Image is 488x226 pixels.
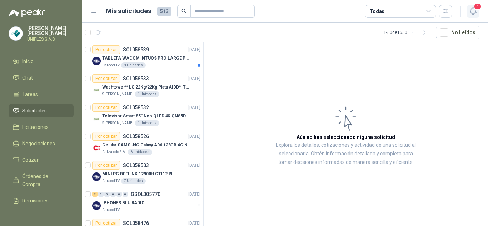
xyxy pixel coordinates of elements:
[128,149,152,155] div: 6 Unidades
[102,91,133,97] p: S [PERSON_NAME]
[467,5,479,18] button: 1
[275,141,417,167] p: Explora los detalles, cotizaciones y actividad de una solicitud al seleccionarla. Obtén informaci...
[92,103,120,112] div: Por cotizar
[102,84,191,91] p: Washtower™ LG 22Kg/22Kg Plata AIDD™ ThinQ™ Steam™ WK22VS6P
[102,120,133,126] p: S [PERSON_NAME]
[9,104,74,117] a: Solicitudes
[121,178,146,184] div: 7 Unidades
[157,7,171,16] span: 513
[474,3,482,10] span: 1
[9,87,74,101] a: Tareas
[369,7,384,15] div: Todas
[123,105,149,110] p: SOL058532
[92,57,101,65] img: Company Logo
[135,120,159,126] div: 1 Unidades
[9,27,23,40] img: Company Logo
[82,42,203,71] a: Por cotizarSOL058539[DATE] Company LogoTABLETA WACOM INTUOS PRO LARGE PTK870K0ACaracol TV8 Unidades
[188,46,200,53] p: [DATE]
[384,27,430,38] div: 1 - 50 de 1550
[131,192,160,197] p: GSOL005770
[104,192,110,197] div: 0
[92,115,101,123] img: Company Logo
[22,156,39,164] span: Cotizar
[102,55,191,62] p: TABLETA WACOM INTUOS PRO LARGE PTK870K0A
[9,120,74,134] a: Licitaciones
[102,171,172,177] p: MINI PC BEELINK 12900H GTI12 I9
[297,133,395,141] h3: Aún no has seleccionado niguna solicitud
[123,163,149,168] p: SOL058503
[92,190,202,213] a: 2 0 0 0 0 0 GSOL005770[DATE] Company LogoIPHONES BLU RADIOCaracol TV
[9,55,74,68] a: Inicio
[123,221,149,226] p: SOL058476
[9,71,74,85] a: Chat
[92,74,120,83] div: Por cotizar
[22,197,49,205] span: Remisiones
[102,149,126,155] p: Calzatodo S.A.
[188,191,200,198] p: [DATE]
[92,45,120,54] div: Por cotizar
[102,207,120,213] p: Caracol TV
[22,74,33,82] span: Chat
[135,91,159,97] div: 1 Unidades
[92,161,120,170] div: Por cotizar
[188,104,200,111] p: [DATE]
[27,37,74,41] p: UNIPLES S.A.S
[92,132,120,141] div: Por cotizar
[22,140,55,147] span: Negociaciones
[27,26,74,36] p: [PERSON_NAME] [PERSON_NAME]
[22,57,34,65] span: Inicio
[123,76,149,81] p: SOL058533
[123,134,149,139] p: SOL058526
[98,192,104,197] div: 0
[22,90,38,98] span: Tareas
[110,192,116,197] div: 0
[22,107,47,115] span: Solicitudes
[106,6,151,16] h1: Mis solicitudes
[92,192,98,197] div: 2
[9,170,74,191] a: Órdenes de Compra
[92,144,101,152] img: Company Logo
[188,162,200,169] p: [DATE]
[102,62,120,68] p: Caracol TV
[181,9,186,14] span: search
[188,133,200,140] p: [DATE]
[92,172,101,181] img: Company Logo
[102,178,120,184] p: Caracol TV
[22,172,67,188] span: Órdenes de Compra
[102,142,191,149] p: Celular SAMSUNG Galaxy A06 128GB 4G Negro
[188,75,200,82] p: [DATE]
[102,113,191,120] p: Televisor Smart 85” Neo QLED 4K QN85D (QN85QN85DBKXZL)
[102,200,145,206] p: IPHONES BLU RADIO
[92,86,101,94] img: Company Logo
[123,192,128,197] div: 0
[82,71,203,100] a: Por cotizarSOL058533[DATE] Company LogoWashtower™ LG 22Kg/22Kg Plata AIDD™ ThinQ™ Steam™ WK22VS6P...
[82,158,203,187] a: Por cotizarSOL058503[DATE] Company LogoMINI PC BEELINK 12900H GTI12 I9Caracol TV7 Unidades
[22,123,49,131] span: Licitaciones
[82,129,203,158] a: Por cotizarSOL058526[DATE] Company LogoCelular SAMSUNG Galaxy A06 128GB 4G NegroCalzatodo S.A.6 U...
[436,26,479,39] button: No Leídos
[123,47,149,52] p: SOL058539
[9,153,74,167] a: Cotizar
[92,201,101,210] img: Company Logo
[9,194,74,207] a: Remisiones
[116,192,122,197] div: 0
[121,62,146,68] div: 8 Unidades
[9,137,74,150] a: Negociaciones
[9,9,45,17] img: Logo peakr
[82,100,203,129] a: Por cotizarSOL058532[DATE] Company LogoTelevisor Smart 85” Neo QLED 4K QN85D (QN85QN85DBKXZL)S [P...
